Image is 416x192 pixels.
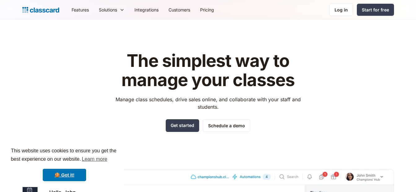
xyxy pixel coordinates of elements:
[99,7,117,13] div: Solutions
[335,7,348,13] div: Log in
[81,155,108,164] a: learn more about cookies
[357,4,394,16] a: Start for free
[329,3,353,16] a: Log in
[129,3,164,17] a: Integrations
[362,7,389,13] div: Start for free
[110,96,306,111] p: Manage class schedules, drive sales online, and collaborate with your staff and students.
[11,147,118,164] span: This website uses cookies to ensure you get the best experience on our website.
[94,3,129,17] div: Solutions
[110,51,306,89] h1: The simplest way to manage your classes
[203,119,250,132] a: Schedule a demo
[166,119,199,132] a: Get started
[195,3,219,17] a: Pricing
[22,6,59,14] a: home
[5,141,124,187] div: cookieconsent
[43,169,86,181] a: dismiss cookie message
[164,3,195,17] a: Customers
[67,3,94,17] a: Features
